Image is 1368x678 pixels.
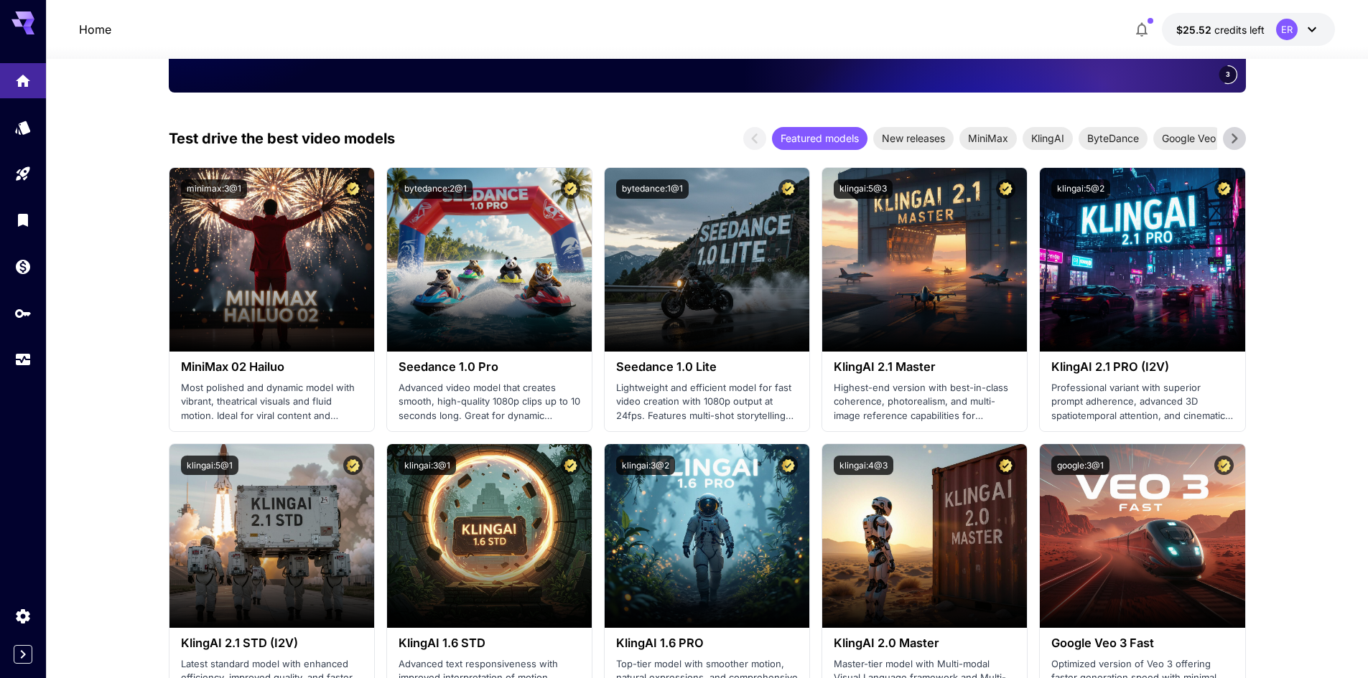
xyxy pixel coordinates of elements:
[1176,22,1265,37] div: $25.52359
[772,127,867,150] div: Featured models
[822,444,1027,628] img: alt
[605,168,809,352] img: alt
[343,456,363,475] button: Certified Model – Vetted for best performance and includes a commercial license.
[387,444,592,628] img: alt
[616,636,798,650] h3: KlingAI 1.6 PRO
[1040,444,1244,628] img: alt
[79,21,111,38] a: Home
[1023,131,1073,146] span: KlingAI
[1162,13,1335,46] button: $25.52359ER
[1051,456,1109,475] button: google:3@1
[181,179,247,199] button: minimax:3@1
[1051,179,1110,199] button: klingai:5@2
[14,351,32,369] div: Usage
[181,636,363,650] h3: KlingAI 2.1 STD (I2V)
[169,444,374,628] img: alt
[1153,131,1224,146] span: Google Veo
[605,444,809,628] img: alt
[14,211,32,229] div: Library
[14,114,32,132] div: Models
[1214,456,1234,475] button: Certified Model – Vetted for best performance and includes a commercial license.
[996,456,1015,475] button: Certified Model – Vetted for best performance and includes a commercial license.
[1214,179,1234,199] button: Certified Model – Vetted for best performance and includes a commercial license.
[387,168,592,352] img: alt
[1079,131,1148,146] span: ByteDance
[959,131,1017,146] span: MiniMax
[778,456,798,475] button: Certified Model – Vetted for best performance and includes a commercial license.
[1040,168,1244,352] img: alt
[834,381,1015,423] p: Highest-end version with best-in-class coherence, photorealism, and multi-image reference capabil...
[14,304,32,322] div: API Keys
[834,636,1015,650] h3: KlingAI 2.0 Master
[14,67,32,85] div: Home
[1051,636,1233,650] h3: Google Veo 3 Fast
[399,636,580,650] h3: KlingAI 1.6 STD
[616,179,689,199] button: bytedance:1@1
[399,381,580,423] p: Advanced video model that creates smooth, high-quality 1080p clips up to 10 seconds long. Great f...
[834,456,893,475] button: klingai:4@3
[14,607,32,625] div: Settings
[873,127,954,150] div: New releases
[873,131,954,146] span: New releases
[561,456,580,475] button: Certified Model – Vetted for best performance and includes a commercial license.
[169,168,374,352] img: alt
[399,179,473,199] button: bytedance:2@1
[1214,24,1265,36] span: credits left
[959,127,1017,150] div: MiniMax
[169,128,395,149] p: Test drive the best video models
[1051,381,1233,423] p: Professional variant with superior prompt adherence, advanced 3D spatiotemporal attention, and ci...
[1226,69,1230,80] span: 3
[996,179,1015,199] button: Certified Model – Vetted for best performance and includes a commercial license.
[181,360,363,374] h3: MiniMax 02 Hailuo
[181,381,363,423] p: Most polished and dynamic model with vibrant, theatrical visuals and fluid motion. Ideal for vira...
[1276,19,1298,40] div: ER
[772,131,867,146] span: Featured models
[561,179,580,199] button: Certified Model – Vetted for best performance and includes a commercial license.
[399,456,456,475] button: klingai:3@1
[14,645,32,664] button: Expand sidebar
[616,456,675,475] button: klingai:3@2
[1153,127,1224,150] div: Google Veo
[1023,127,1073,150] div: KlingAI
[834,360,1015,374] h3: KlingAI 2.1 Master
[14,258,32,276] div: Wallet
[616,381,798,423] p: Lightweight and efficient model for fast video creation with 1080p output at 24fps. Features mult...
[822,168,1027,352] img: alt
[778,179,798,199] button: Certified Model – Vetted for best performance and includes a commercial license.
[79,21,111,38] nav: breadcrumb
[616,360,798,374] h3: Seedance 1.0 Lite
[14,165,32,183] div: Playground
[1051,360,1233,374] h3: KlingAI 2.1 PRO (I2V)
[343,179,363,199] button: Certified Model – Vetted for best performance and includes a commercial license.
[834,179,893,199] button: klingai:5@3
[181,456,238,475] button: klingai:5@1
[399,360,580,374] h3: Seedance 1.0 Pro
[1176,24,1214,36] span: $25.52
[1079,127,1148,150] div: ByteDance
